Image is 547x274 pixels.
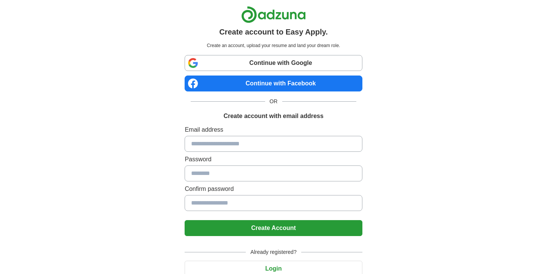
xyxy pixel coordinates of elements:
a: Continue with Facebook [185,76,362,91]
label: Password [185,155,362,164]
label: Confirm password [185,184,362,194]
span: OR [265,98,282,106]
h1: Create account with email address [223,112,323,121]
a: Continue with Google [185,55,362,71]
label: Email address [185,125,362,134]
h1: Create account to Easy Apply. [219,26,328,38]
span: Already registered? [246,248,301,256]
a: Login [185,265,362,272]
button: Create Account [185,220,362,236]
p: Create an account, upload your resume and land your dream role. [186,42,360,49]
img: Adzuna logo [241,6,306,23]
